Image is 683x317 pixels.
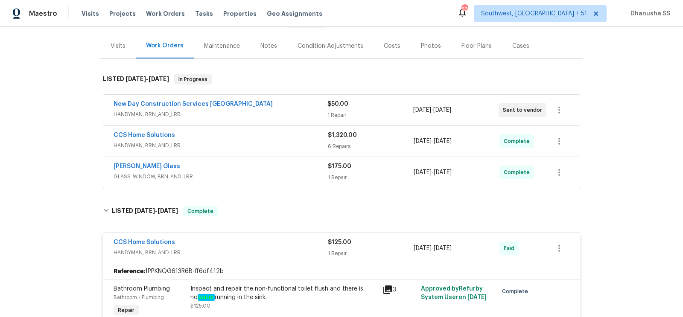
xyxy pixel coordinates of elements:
[114,172,328,181] span: GLASS_WINDOW, BRN_AND_LRR
[114,295,164,300] span: Bathroom - Plumbing
[190,285,377,302] div: Inspect and repair the non-functional toilet flush and there is no running in the sink.
[414,138,432,144] span: [DATE]
[223,9,257,18] span: Properties
[114,239,175,245] a: CCS Home Solutions
[502,287,531,296] span: Complete
[267,9,322,18] span: Geo Assignments
[328,173,414,182] div: 1 Repair
[434,245,452,251] span: [DATE]
[461,42,492,50] div: Floor Plans
[134,208,178,214] span: -
[504,168,533,177] span: Complete
[328,132,357,138] span: $1,320.00
[328,239,351,245] span: $125.00
[382,285,416,295] div: 3
[112,206,178,216] h6: LISTED
[134,208,155,214] span: [DATE]
[421,286,487,300] span: Approved by Refurby System User on
[413,106,451,114] span: -
[109,9,136,18] span: Projects
[504,244,518,253] span: Paid
[114,286,170,292] span: Bathroom Plumbing
[126,76,169,82] span: -
[146,41,184,50] div: Work Orders
[328,249,414,258] div: 1 Repair
[433,107,451,113] span: [DATE]
[114,163,180,169] a: [PERSON_NAME] Glass
[467,294,487,300] span: [DATE]
[298,42,363,50] div: Condition Adjustments
[503,106,546,114] span: Sent to vendor
[461,5,467,14] div: 631
[103,74,169,84] h6: LISTED
[414,168,452,177] span: -
[481,9,587,18] span: Southwest, [GEOGRAPHIC_DATA] + 51
[384,42,400,50] div: Costs
[114,101,273,107] a: New Day Construction Services [GEOGRAPHIC_DATA]
[146,9,185,18] span: Work Orders
[327,111,413,119] div: 1 Repair
[114,141,328,150] span: HANDYMAN, BRN_AND_LRR
[114,248,328,257] span: HANDYMAN, BRN_AND_LRR
[29,9,57,18] span: Maestro
[434,169,452,175] span: [DATE]
[414,137,452,145] span: -
[504,137,533,145] span: Complete
[328,163,351,169] span: $175.00
[103,264,580,279] div: 1PPKNQG613R6B-ff6df412b
[126,76,146,82] span: [DATE]
[100,198,583,225] div: LISTED [DATE]-[DATE]Complete
[114,132,175,138] a: CCS Home Solutions
[512,42,529,50] div: Cases
[627,9,670,18] span: Dhanusha SS
[413,107,431,113] span: [DATE]
[260,42,277,50] div: Notes
[158,208,178,214] span: [DATE]
[414,169,432,175] span: [DATE]
[82,9,99,18] span: Visits
[149,76,169,82] span: [DATE]
[184,207,217,215] span: Complete
[190,303,210,308] span: $125.00
[204,42,240,50] div: Maintenance
[114,110,327,119] span: HANDYMAN, BRN_AND_LRR
[114,306,138,314] span: Repair
[414,244,452,253] span: -
[198,294,215,301] em: water
[195,11,213,17] span: Tasks
[175,75,211,84] span: In Progress
[421,42,441,50] div: Photos
[327,101,348,107] span: $50.00
[328,142,414,151] div: 6 Repairs
[434,138,452,144] span: [DATE]
[414,245,432,251] span: [DATE]
[111,42,126,50] div: Visits
[100,66,583,93] div: LISTED [DATE]-[DATE]In Progress
[114,267,145,276] b: Reference:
